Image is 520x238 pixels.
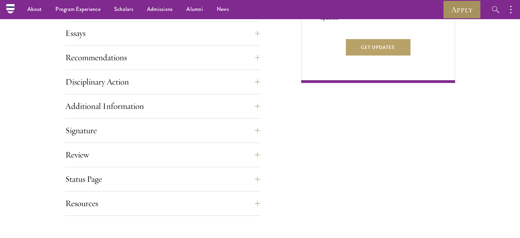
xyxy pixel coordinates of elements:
[65,98,260,114] button: Additional Information
[65,25,260,41] button: Essays
[65,49,260,66] button: Recommendations
[65,195,260,212] button: Resources
[65,171,260,187] button: Status Page
[65,74,260,90] button: Disciplinary Action
[346,39,410,55] button: Get Updates
[65,122,260,139] button: Signature
[65,147,260,163] button: Review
